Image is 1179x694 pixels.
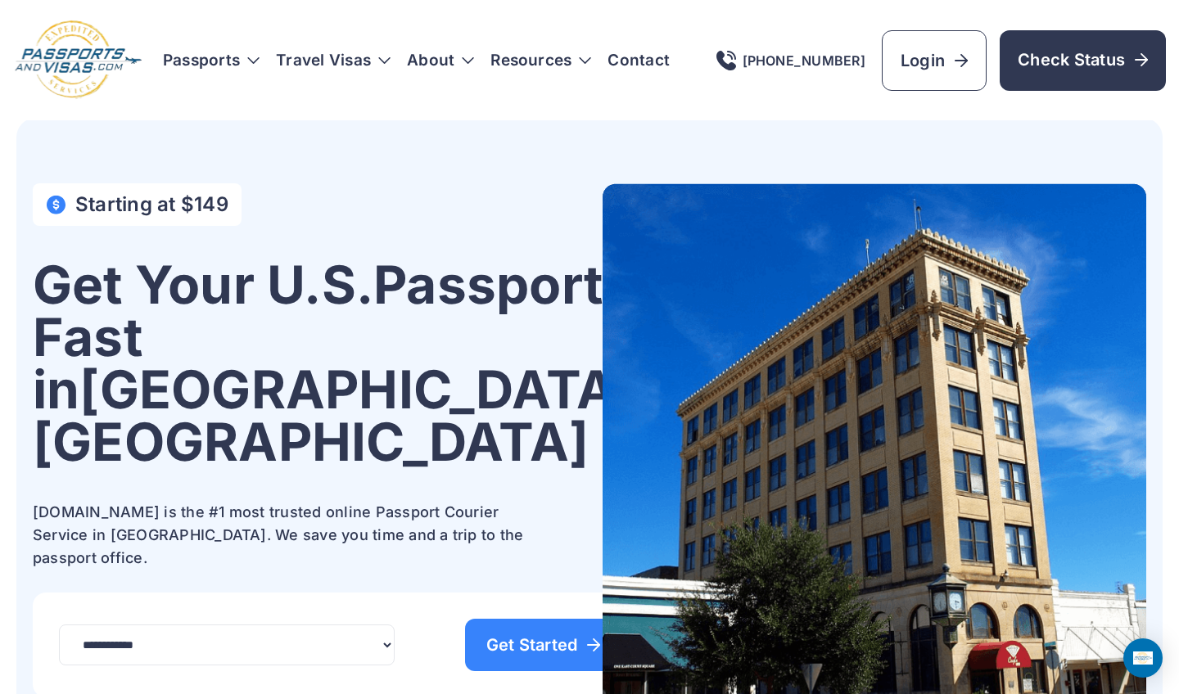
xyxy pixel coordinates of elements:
h3: Travel Visas [276,52,391,69]
h4: Starting at $149 [75,193,228,216]
h3: Resources [490,52,591,69]
a: Login [882,30,987,91]
div: Open Intercom Messenger [1123,638,1163,678]
span: Login [901,49,968,72]
h1: Get Your U.S. Passport Fast in [GEOGRAPHIC_DATA], [GEOGRAPHIC_DATA] [33,259,652,468]
a: [PHONE_NUMBER] [716,51,865,70]
a: Contact [608,52,670,69]
span: Get Started [486,637,601,653]
h3: Passports [163,52,260,69]
a: Check Status [1000,30,1166,91]
p: [DOMAIN_NAME] is the #1 most trusted online Passport Courier Service in [GEOGRAPHIC_DATA]. We sav... [33,501,540,570]
img: Logo [13,20,143,101]
a: Get Started [465,619,622,671]
span: Check Status [1018,48,1148,71]
a: About [407,52,454,69]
